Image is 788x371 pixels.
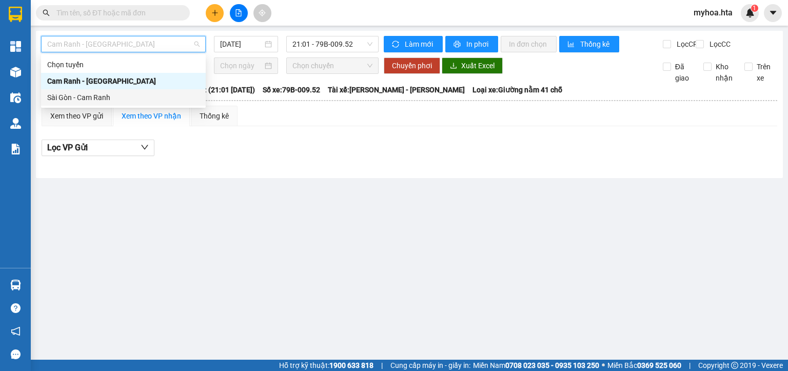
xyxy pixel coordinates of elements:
span: ⚪️ [602,363,605,367]
button: file-add [230,4,248,22]
strong: 1900 633 818 [329,361,373,369]
span: Số xe: 79B-009.52 [263,84,320,95]
span: Loại xe: Giường nằm 41 chỗ [472,84,562,95]
input: 14/10/2025 [220,38,262,50]
img: icon-new-feature [745,8,755,17]
span: plus [211,9,219,16]
img: warehouse-icon [10,280,21,290]
div: Cam Ranh - [GEOGRAPHIC_DATA] [47,75,200,87]
button: In đơn chọn [501,36,557,52]
span: Miền Bắc [607,360,681,371]
span: Đã giao [671,61,696,84]
strong: 0369 525 060 [637,361,681,369]
span: 1 [753,5,756,12]
button: printerIn phơi [445,36,498,52]
sup: 1 [751,5,758,12]
button: downloadXuất Excel [442,57,503,74]
img: dashboard-icon [10,41,21,52]
span: | [689,360,691,371]
span: file-add [235,9,242,16]
span: notification [11,326,21,336]
img: solution-icon [10,144,21,154]
span: caret-down [769,8,778,17]
span: Làm mới [405,38,435,50]
span: copyright [731,362,738,369]
div: Sài Gòn - Cam Ranh [47,92,200,103]
span: Cung cấp máy in - giấy in: [390,360,470,371]
input: Tìm tên, số ĐT hoặc mã đơn [56,7,178,18]
span: Lọc CR [673,38,699,50]
div: Xem theo VP nhận [122,110,181,122]
span: Thống kê [580,38,611,50]
span: search [43,9,50,16]
div: Xem theo VP gửi [50,110,103,122]
img: warehouse-icon [10,118,21,129]
button: syncLàm mới [384,36,443,52]
span: message [11,349,21,359]
img: warehouse-icon [10,92,21,103]
span: | [381,360,383,371]
span: Hỗ trợ kỹ thuật: [279,360,373,371]
span: Miền Nam [473,360,599,371]
span: 21:01 - 79B-009.52 [292,36,373,52]
span: printer [454,41,462,49]
span: down [141,143,149,151]
span: In phơi [466,38,490,50]
button: caret-down [764,4,782,22]
button: bar-chartThống kê [559,36,619,52]
img: warehouse-icon [10,67,21,77]
strong: 0708 023 035 - 0935 103 250 [505,361,599,369]
button: plus [206,4,224,22]
span: aim [259,9,266,16]
div: Cam Ranh - Sài Gòn [41,73,206,89]
span: Cam Ranh - Sài Gòn [47,36,200,52]
button: aim [253,4,271,22]
input: Chọn ngày [220,60,262,71]
span: Chuyến: (21:01 [DATE]) [180,84,255,95]
div: Chọn tuyến [41,56,206,73]
span: Trên xe [753,61,778,84]
span: bar-chart [567,41,576,49]
span: Kho nhận [712,61,737,84]
img: logo-vxr [9,7,22,22]
button: Lọc VP Gửi [42,140,154,156]
button: Chuyển phơi [384,57,440,74]
div: Thống kê [200,110,229,122]
span: sync [392,41,401,49]
span: Chọn chuyến [292,58,373,73]
div: Sài Gòn - Cam Ranh [41,89,206,106]
span: myhoa.hta [685,6,741,19]
span: Lọc CC [705,38,732,50]
div: Chọn tuyến [47,59,200,70]
span: Tài xế: [PERSON_NAME] - [PERSON_NAME] [328,84,465,95]
span: Lọc VP Gửi [47,141,88,154]
span: question-circle [11,303,21,313]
